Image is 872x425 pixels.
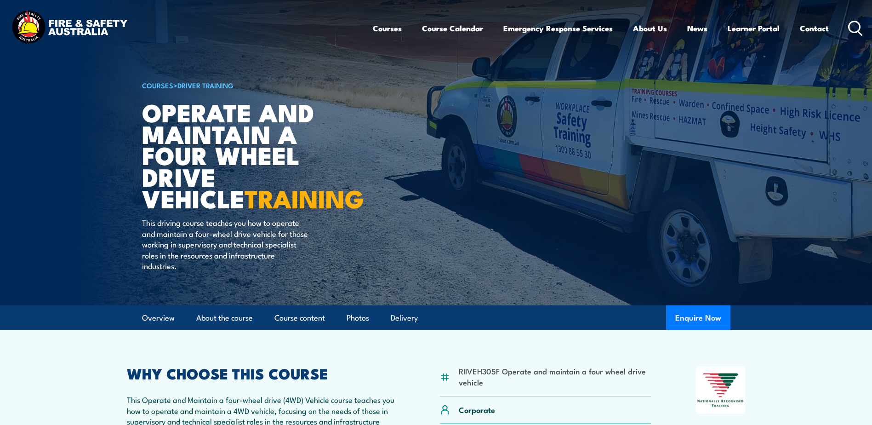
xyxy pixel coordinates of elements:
a: Driver Training [177,80,234,90]
a: Overview [142,306,175,330]
a: Learner Portal [728,16,780,40]
a: Course content [274,306,325,330]
h6: > [142,80,369,91]
a: News [687,16,707,40]
a: Course Calendar [422,16,483,40]
a: About Us [633,16,667,40]
a: Photos [347,306,369,330]
h2: WHY CHOOSE THIS COURSE [127,367,395,379]
a: Contact [800,16,829,40]
a: Courses [373,16,402,40]
img: Nationally Recognised Training logo. [696,367,746,414]
h1: Operate and Maintain a Four Wheel Drive Vehicle [142,101,369,209]
p: Corporate [459,404,495,415]
strong: TRAINING [245,178,364,217]
a: COURSES [142,80,173,90]
a: Emergency Response Services [503,16,613,40]
a: Delivery [391,306,418,330]
a: About the course [196,306,253,330]
button: Enquire Now [666,305,730,330]
p: This driving course teaches you how to operate and maintain a four-wheel drive vehicle for those ... [142,217,310,271]
li: RIIVEH305F Operate and maintain a four wheel drive vehicle [459,366,651,387]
